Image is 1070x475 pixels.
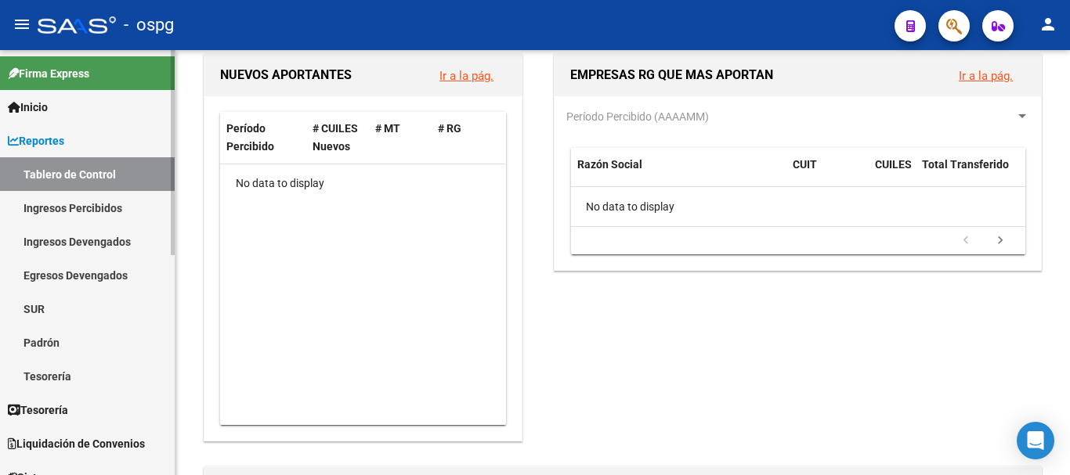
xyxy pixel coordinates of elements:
span: EMPRESAS RG QUE MAS APORTAN [570,67,773,82]
button: Ir a la pág. [946,61,1025,90]
span: CUIT [793,158,817,171]
span: Firma Express [8,65,89,82]
span: Período Percibido [226,122,274,153]
span: # MT [375,122,400,135]
span: Tesorería [8,401,68,419]
span: Razón Social [577,158,642,171]
span: NUEVOS APORTANTES [220,67,352,82]
div: No data to display [220,164,505,203]
datatable-header-cell: Total Transferido [916,148,1025,200]
span: Reportes [8,132,64,149]
mat-icon: menu [13,15,31,34]
datatable-header-cell: CUILES [869,148,916,200]
button: Ir a la pág. [427,61,506,90]
datatable-header-cell: CUIT [786,148,869,200]
datatable-header-cell: # CUILES Nuevos [306,112,369,164]
span: # CUILES Nuevos [313,122,358,153]
a: Ir a la pág. [959,69,1013,83]
datatable-header-cell: Razón Social [571,148,786,200]
datatable-header-cell: Período Percibido [220,112,306,164]
a: go to next page [985,232,1015,250]
a: go to previous page [951,232,981,250]
datatable-header-cell: # RG [432,112,494,164]
span: # RG [438,122,461,135]
span: CUILES [875,158,912,171]
div: No data to display [571,187,1025,226]
span: Liquidación de Convenios [8,435,145,452]
span: Inicio [8,99,48,116]
datatable-header-cell: # MT [369,112,432,164]
span: Total Transferido [922,158,1009,171]
a: Ir a la pág. [439,69,493,83]
mat-icon: person [1039,15,1057,34]
div: Open Intercom Messenger [1017,422,1054,459]
span: Período Percibido (AAAAMM) [566,110,709,123]
span: - ospg [124,8,174,42]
